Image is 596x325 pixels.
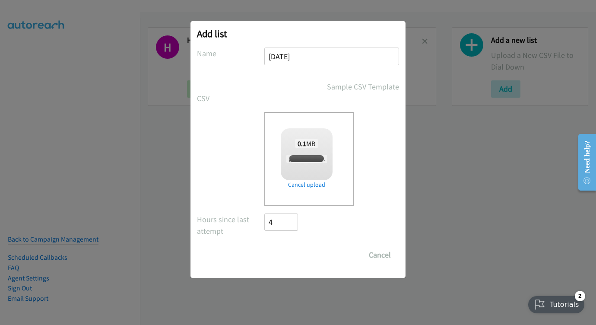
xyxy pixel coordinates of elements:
[197,28,399,40] h2: Add list
[295,139,318,148] span: MB
[197,48,264,59] label: Name
[197,213,264,237] label: Hours since last attempt
[197,92,264,104] label: CSV
[523,287,590,319] iframe: Checklist
[361,246,399,264] button: Cancel
[327,81,399,92] a: Sample CSV Template
[571,128,596,197] iframe: Resource Center
[281,180,333,189] a: Cancel upload
[298,139,306,148] strong: 0.1
[286,155,337,163] span: [DATE] - [DATE] .csv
